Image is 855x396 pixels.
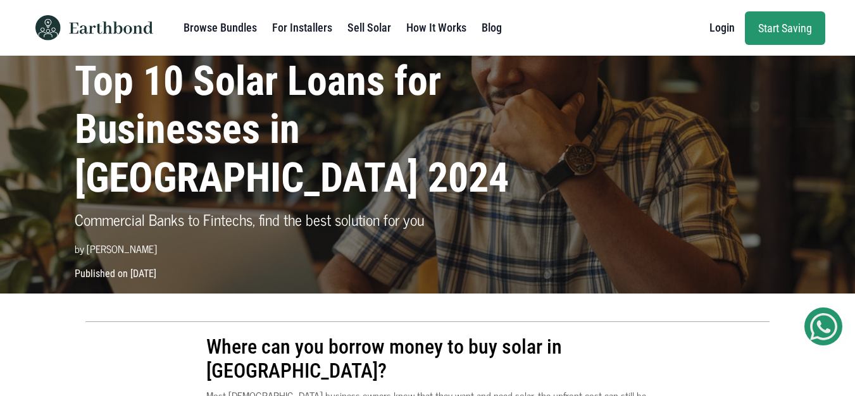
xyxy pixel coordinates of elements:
p: by [PERSON_NAME] [75,241,601,256]
a: For Installers [272,15,332,40]
a: Browse Bundles [184,15,257,40]
a: Start Saving [745,11,825,45]
a: Login [709,15,735,40]
img: Get Started On Earthbond Via Whatsapp [810,313,837,340]
p: Commercial Banks to Fintechs, find the best solution for you [75,208,601,231]
img: Earthbond icon logo [30,15,66,40]
a: Blog [482,15,502,40]
h1: Top 10 Solar Loans for Businesses in [GEOGRAPHIC_DATA] 2024 [75,58,601,203]
h2: Where can you borrow money to buy solar in [GEOGRAPHIC_DATA]? [206,322,649,383]
img: Earthbond text logo [69,22,153,34]
a: How It Works [406,15,466,40]
a: Sell Solar [347,15,391,40]
a: Earthbond icon logo Earthbond text logo [30,5,153,51]
p: Published on [DATE] [67,266,789,282]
